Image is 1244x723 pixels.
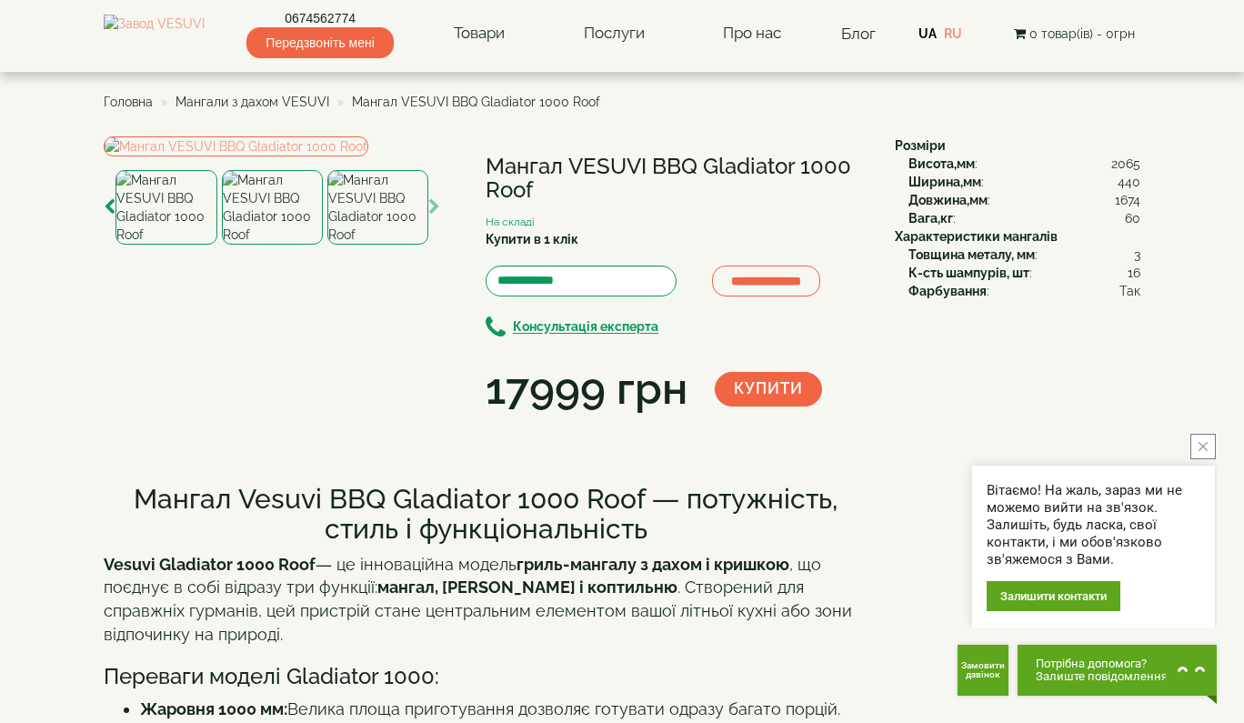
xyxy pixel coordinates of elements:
span: 0 товар(ів) - 0грн [1029,26,1135,41]
button: 0 товар(ів) - 0грн [1008,24,1140,44]
a: 0674562774 [246,9,393,27]
img: Мангал VESUVI BBQ Gladiator 1000 Roof [327,170,428,245]
button: close button [1190,434,1216,459]
strong: Vesuvi Gladiator 1000 Roof [104,555,316,574]
b: Вага,кг [908,211,953,226]
button: Chat button [1018,645,1217,696]
span: Залиште повідомлення [1036,670,1168,683]
strong: Жаровня 1000 мм: [140,699,287,718]
a: RU [944,26,962,41]
label: Купити в 1 клік [486,230,578,248]
a: Про нас [705,13,799,55]
strong: гриль-мангалу з дахом і кришкою [517,555,789,574]
a: UA [918,26,937,41]
h1: Мангал VESUVI BBQ Gladiator 1000 Roof [486,155,868,203]
span: Потрібна допомога? [1036,658,1168,670]
b: Висота,мм [908,156,975,171]
span: Замовити дзвінок [961,661,1005,679]
span: 60 [1125,209,1140,227]
span: Мангал VESUVI BBQ Gladiator 1000 Roof [352,95,600,109]
div: : [908,264,1140,282]
a: Блог [841,25,876,43]
img: Мангал VESUVI BBQ Gladiator 1000 Roof [104,136,368,156]
b: Довжина,мм [908,193,988,207]
b: Характеристики мангалів [895,229,1058,244]
li: Велика площа приготування дозволяє готувати одразу багато порцій. [140,698,868,721]
div: : [908,209,1140,227]
b: Ширина,мм [908,175,981,189]
b: Фарбування [908,284,987,298]
h3: Переваги моделі Gladiator 1000: [104,665,868,688]
div: 17999 грн [486,358,687,420]
a: Товари [436,13,523,55]
a: Послуги [566,13,663,55]
span: 440 [1118,173,1140,191]
span: 1674 [1115,191,1140,209]
a: Головна [104,95,153,109]
div: Вітаємо! На жаль, зараз ми не можемо вийти на зв'язок. Залишіть, будь ласка, свої контакти, і ми ... [987,482,1200,568]
span: Так [1119,282,1140,300]
strong: мангал, [PERSON_NAME] і коптильню [377,577,677,597]
div: : [908,191,1140,209]
img: Завод VESUVI [104,15,205,53]
small: На складі [486,216,535,228]
span: 3 [1134,246,1140,264]
b: Розміри [895,138,946,153]
a: Мангали з дахом VESUVI [176,95,329,109]
p: — це інноваційна модель , що поєднує в собі відразу три функції: . Створений для справжніх гурман... [104,553,868,647]
div: : [908,246,1140,264]
h2: Мангал Vesuvi BBQ Gladiator 1000 Roof — потужність, стиль і функціональність [104,484,868,544]
img: Мангал VESUVI BBQ Gladiator 1000 Roof [222,170,323,245]
button: Купити [715,372,822,407]
div: : [908,173,1140,191]
b: Товщина металу, мм [908,247,1035,262]
b: Консультація експерта [513,320,658,335]
b: К-сть шампурів, шт [908,266,1029,280]
span: Передзвоніть мені [246,27,393,58]
div: Залишити контакти [987,581,1120,611]
span: 16 [1128,264,1140,282]
button: Get Call button [958,645,1008,696]
div: : [908,282,1140,300]
span: 2065 [1111,155,1140,173]
img: Мангал VESUVI BBQ Gladiator 1000 Roof [115,170,216,245]
div: : [908,155,1140,173]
